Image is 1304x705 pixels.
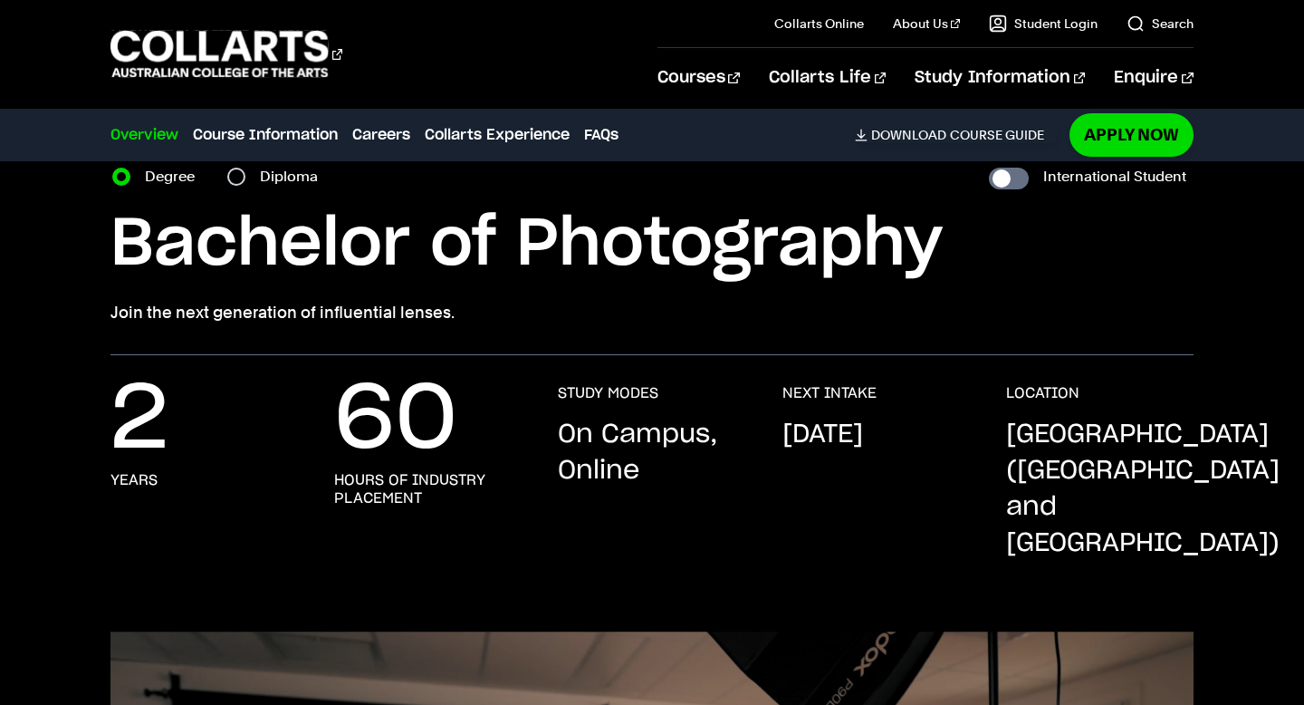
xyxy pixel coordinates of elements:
a: Apply Now [1069,113,1194,156]
span: Download [871,127,946,143]
a: Careers [352,124,410,146]
a: Collarts Life [769,48,886,108]
a: DownloadCourse Guide [855,127,1059,143]
h3: STUDY MODES [558,384,658,402]
a: Courses [657,48,740,108]
p: 60 [334,384,457,457]
a: FAQs [584,124,618,146]
p: 2 [110,384,168,457]
h3: NEXT INTAKE [782,384,877,402]
a: Collarts Online [774,14,864,33]
h3: hours of industry placement [334,471,522,507]
label: International Student [1043,164,1186,189]
a: Enquire [1114,48,1193,108]
a: Student Login [989,14,1098,33]
a: About Us [893,14,960,33]
label: Diploma [260,164,329,189]
a: Study Information [915,48,1085,108]
h1: Bachelor of Photography [110,204,1193,285]
h3: years [110,471,158,489]
p: [DATE] [782,417,863,453]
a: Collarts Experience [425,124,570,146]
label: Degree [145,164,206,189]
p: [GEOGRAPHIC_DATA] ([GEOGRAPHIC_DATA] and [GEOGRAPHIC_DATA]) [1006,417,1280,562]
p: Join the next generation of influential lenses. [110,300,1193,325]
a: Search [1127,14,1194,33]
p: On Campus, Online [558,417,745,489]
div: Go to homepage [110,28,342,80]
a: Overview [110,124,178,146]
a: Course Information [193,124,338,146]
h3: LOCATION [1006,384,1079,402]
